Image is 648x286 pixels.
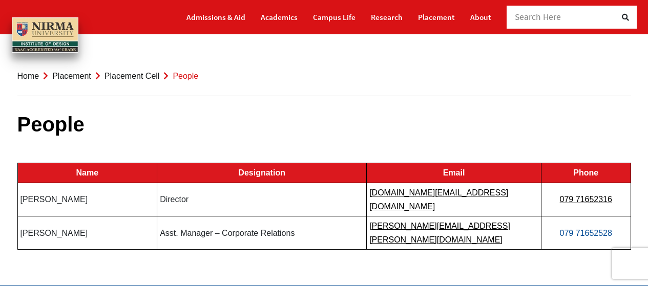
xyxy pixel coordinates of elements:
[52,72,91,80] a: Placement
[17,56,631,96] nav: breadcrumb
[560,229,612,237] a: 079 71652528
[17,183,157,216] td: [PERSON_NAME]
[371,8,403,26] a: Research
[104,72,160,80] a: Placement Cell
[515,11,561,23] span: Search Here
[76,168,99,177] b: Name
[157,216,367,249] td: Asst. Manager – Corporate Relations
[17,72,39,80] a: Home
[369,222,510,244] a: [PERSON_NAME][EMAIL_ADDRESS][PERSON_NAME][DOMAIN_NAME]
[17,112,631,137] h1: People
[157,183,367,216] td: Director
[443,168,465,177] b: Email
[573,168,598,177] b: Phone
[17,216,157,249] td: [PERSON_NAME]
[418,8,455,26] a: Placement
[12,17,78,53] img: main_logo
[560,195,612,204] a: 079 71652316
[186,8,245,26] a: Admissions & Aid
[173,72,198,80] span: People
[238,168,285,177] b: Designation
[261,8,298,26] a: Academics
[369,188,508,211] a: [DOMAIN_NAME][EMAIL_ADDRESS][DOMAIN_NAME]
[313,8,356,26] a: Campus Life
[470,8,491,26] a: About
